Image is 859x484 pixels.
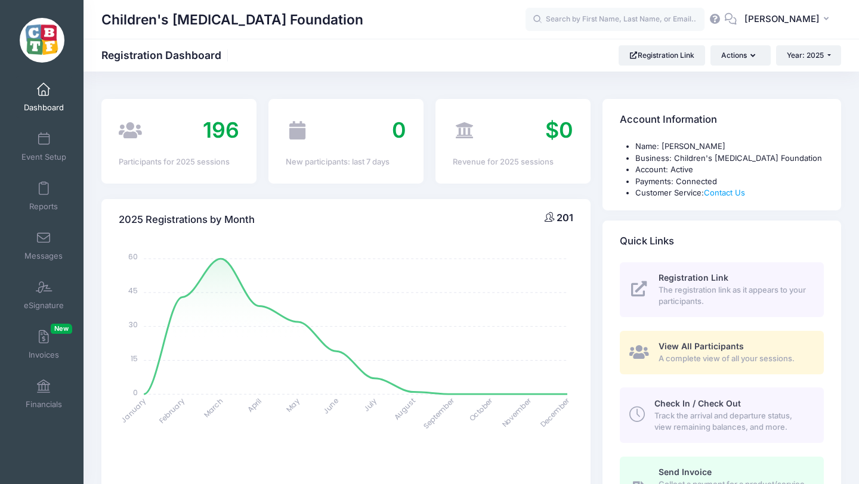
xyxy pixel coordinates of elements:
span: A complete view of all your sessions. [659,353,810,365]
a: Registration Link [619,45,705,66]
span: Send Invoice [659,467,712,477]
span: $0 [545,117,573,143]
tspan: July [361,396,379,414]
tspan: January [119,396,148,425]
tspan: June [321,396,341,415]
tspan: 45 [128,286,138,296]
tspan: December [538,395,572,429]
tspan: November [500,395,534,429]
div: Participants for 2025 sessions [119,156,239,168]
span: Dashboard [24,103,64,113]
tspan: 30 [129,319,138,330]
span: Track the arrival and departure status, view remaining balances, and more. [654,410,810,433]
a: Reports [16,175,72,217]
tspan: September [421,395,456,430]
h1: Children's [MEDICAL_DATA] Foundation [101,6,363,33]
a: Financials [16,373,72,415]
tspan: March [202,396,225,420]
li: Name: [PERSON_NAME] [635,141,824,153]
input: Search by First Name, Last Name, or Email... [526,8,704,32]
tspan: 60 [128,252,138,262]
span: Year: 2025 [787,51,824,60]
li: Account: Active [635,164,824,176]
span: Event Setup [21,152,66,162]
h4: Quick Links [620,224,674,258]
li: Customer Service: [635,187,824,199]
span: View All Participants [659,341,744,351]
a: Event Setup [16,126,72,167]
span: Invoices [29,350,59,360]
a: Messages [16,225,72,266]
tspan: February [157,396,186,425]
a: eSignature [16,274,72,316]
span: eSignature [24,300,64,311]
a: Registration Link The registration link as it appears to your participants. [620,262,824,317]
button: [PERSON_NAME] [737,6,841,33]
li: Payments: Connected [635,176,824,188]
div: Revenue for 2025 sessions [453,156,573,168]
span: Reports [29,201,58,212]
tspan: 0 [133,387,138,397]
span: 0 [392,117,406,143]
a: Contact Us [704,188,745,197]
tspan: April [245,396,263,414]
tspan: May [284,396,302,414]
span: Messages [24,251,63,261]
button: Actions [710,45,770,66]
span: 196 [203,117,239,143]
div: New participants: last 7 days [286,156,406,168]
tspan: 15 [131,353,138,364]
span: New [51,324,72,334]
img: Children's Brain Tumor Foundation [20,18,64,63]
span: [PERSON_NAME] [744,13,820,26]
span: Registration Link [659,272,728,283]
a: View All Participants A complete view of all your sessions. [620,331,824,374]
span: Check In / Check Out [654,398,741,408]
li: Business: Children's [MEDICAL_DATA] Foundation [635,153,824,165]
a: InvoicesNew [16,324,72,365]
span: The registration link as it appears to your participants. [659,284,810,308]
tspan: August [392,396,418,421]
a: Check In / Check Out Track the arrival and departure status, view remaining balances, and more. [620,387,824,442]
a: Dashboard [16,76,72,118]
tspan: October [467,395,495,423]
button: Year: 2025 [776,45,841,66]
span: Financials [26,399,62,409]
h4: 2025 Registrations by Month [119,203,255,237]
span: 201 [557,212,573,224]
h4: Account Information [620,103,717,137]
h1: Registration Dashboard [101,49,231,61]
